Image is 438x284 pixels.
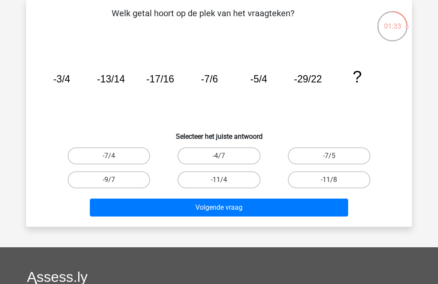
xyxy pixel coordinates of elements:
tspan: -3/4 [53,73,70,85]
tspan: -17/16 [146,73,174,85]
tspan: -7/6 [201,73,218,85]
tspan: -29/22 [294,73,322,85]
label: -4/7 [178,147,260,164]
label: -11/8 [288,171,370,188]
tspan: -5/4 [250,73,267,85]
button: Volgende vraag [90,199,349,217]
label: -11/4 [178,171,260,188]
h6: Selecteer het juiste antwoord [40,126,398,141]
label: -9/7 [68,171,150,188]
label: -7/5 [288,147,370,164]
div: 01:33 [376,10,408,32]
p: Welk getal hoort op de plek van het vraagteken? [40,7,366,32]
tspan: -13/14 [97,73,125,85]
label: -7/4 [68,147,150,164]
tspan: ? [352,67,361,86]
